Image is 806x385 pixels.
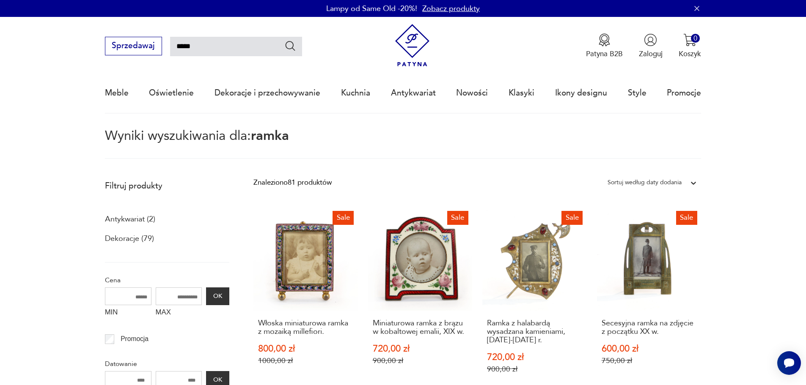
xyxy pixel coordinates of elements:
iframe: Smartsupp widget button [777,351,801,375]
p: 800,00 zł [258,344,353,353]
a: Meble [105,74,129,112]
a: Nowości [456,74,488,112]
a: Ikona medaluPatyna B2B [586,33,623,59]
img: Ikonka użytkownika [644,33,657,46]
label: MAX [156,305,202,321]
a: Style [628,74,646,112]
a: Sprzedawaj [105,43,162,50]
p: Patyna B2B [586,49,623,59]
h3: Ramka z halabardą wysadzana kamieniami, [DATE]-[DATE] r. [487,319,582,345]
p: Lampy od Same Old -20%! [326,3,417,14]
a: Oświetlenie [149,74,194,112]
p: Promocja [121,333,149,344]
a: Antykwariat (2) [105,212,155,227]
button: 0Koszyk [679,33,701,59]
img: Ikona medalu [598,33,611,46]
h3: Secesyjna ramka na zdjęcie z początku XX w. [602,319,697,336]
a: Kuchnia [341,74,370,112]
button: OK [206,287,229,305]
p: 750,00 zł [602,356,697,365]
p: 720,00 zł [487,353,582,362]
p: 900,00 zł [487,365,582,374]
a: Ikony designu [555,74,607,112]
div: Sortuj według daty dodania [608,177,682,188]
a: Zobacz produkty [422,3,480,14]
div: Znaleziono 81 produktów [253,177,332,188]
p: 900,00 zł [373,356,468,365]
p: Koszyk [679,49,701,59]
p: Filtruj produkty [105,180,229,191]
span: ramka [251,127,289,145]
p: Cena [105,275,229,286]
p: Zaloguj [639,49,663,59]
p: Wyniki wyszukiwania dla: [105,130,701,159]
p: 1000,00 zł [258,356,353,365]
button: Patyna B2B [586,33,623,59]
a: Dekoracje i przechowywanie [215,74,320,112]
p: 600,00 zł [602,344,697,353]
button: Zaloguj [639,33,663,59]
label: MIN [105,305,151,321]
a: Dekoracje (79) [105,232,154,246]
button: Szukaj [284,40,297,52]
a: Promocje [667,74,701,112]
p: 720,00 zł [373,344,468,353]
img: Patyna - sklep z meblami i dekoracjami vintage [391,24,434,67]
h3: Miniaturowa ramka z brązu w kobaltowej emalii, XIX w. [373,319,468,336]
h3: Włoska miniaturowa ramka z mozaiką millefiori. [258,319,353,336]
img: Ikona koszyka [683,33,696,46]
p: Datowanie [105,358,229,369]
button: Sprzedawaj [105,37,162,55]
a: Antykwariat [391,74,436,112]
div: 0 [691,34,700,43]
a: Klasyki [509,74,534,112]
